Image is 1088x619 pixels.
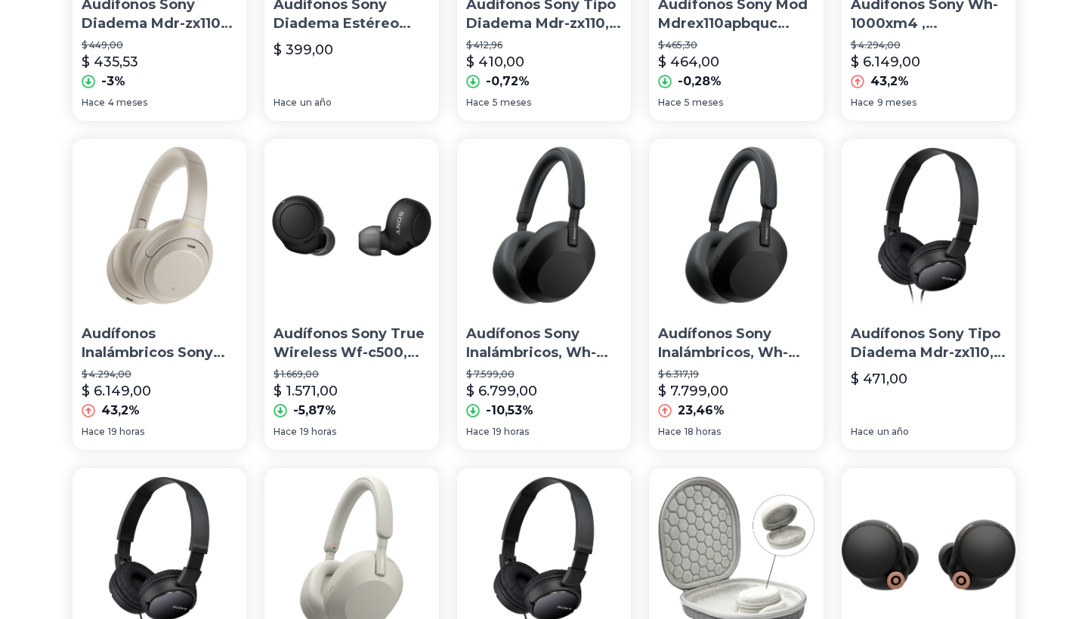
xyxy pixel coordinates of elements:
p: $ 1.571,00 [274,380,338,402]
span: 4 meses [108,97,147,109]
span: 19 horas [493,426,529,438]
p: $ 435,53 [82,51,138,72]
p: $ 410,00 [466,51,524,72]
p: $ 7.799,00 [658,380,728,402]
p: $ 465,30 [658,39,814,51]
a: Audífonos Sony Tipo Diadema Mdr-zx110, Color NegroAudífonos Sony Tipo Diadema Mdr-zx110, Color Ne... [842,139,1015,450]
span: 19 horas [300,426,336,438]
img: Audífonos Sony True Wireless Wf-c500, Color Negro [264,139,438,313]
span: Hace [82,97,105,109]
img: Audífonos Sony Inalámbricos, Wh-1000xm5 Color Negro [457,139,631,313]
p: Audífonos Sony Inalámbricos, Wh-1000xm5 Color Negro [658,325,814,362]
span: Hace [274,426,297,438]
p: $ 4.294,00 [82,368,237,380]
span: 5 meses [493,97,531,109]
span: 5 meses [685,97,723,109]
p: -10,53% [486,402,533,420]
span: 18 horas [685,426,721,438]
span: Hace [658,97,682,109]
p: $ 6.799,00 [466,380,537,402]
img: Audífonos Sony Inalámbricos, Wh-1000xm5 Color Negro [649,139,823,313]
p: Audífonos Sony Tipo Diadema Mdr-zx110, Color Negro [851,325,1006,362]
span: Hace [466,426,490,438]
span: un año [300,97,332,109]
p: -0,28% [678,72,722,91]
a: Audífonos Sony Inalámbricos, Wh-1000xm5 Color NegroAudífonos Sony Inalámbricos, Wh-1000xm5 Color ... [649,139,823,450]
span: 9 meses [877,97,916,109]
p: $ 471,00 [851,368,907,390]
p: Audífonos Sony True Wireless Wf-c500, Color Negro [274,325,429,362]
img: Audífonos Inalámbricos Sony Wh-1000xm4, Color Silver [73,139,246,313]
p: $ 1.669,00 [274,368,429,380]
span: 19 horas [108,426,144,438]
p: Audífonos Sony Inalámbricos, Wh-1000xm5 Color Negro [466,325,622,362]
span: Hace [82,426,105,438]
a: Audífonos Sony True Wireless Wf-c500, Color NegroAudífonos Sony True Wireless Wf-c500, Color Negr... [264,139,438,450]
p: Audífonos Inalámbricos Sony Wh-1000xm4, Color Silver [82,325,237,362]
p: $ 6.317,19 [658,368,814,380]
p: 43,2% [870,72,909,91]
span: Hace [851,97,874,109]
p: -5,87% [293,402,336,420]
span: Hace [466,97,490,109]
p: 23,46% [678,402,725,420]
span: Hace [658,426,682,438]
p: $ 4.294,00 [851,39,1006,51]
span: Hace [851,426,874,438]
p: $ 7.599,00 [466,368,622,380]
p: $ 6.149,00 [851,51,920,72]
a: Audífonos Inalámbricos Sony Wh-1000xm4, Color SilverAudífonos Inalámbricos Sony Wh-1000xm4, Color... [73,139,246,450]
p: $ 399,00 [274,39,333,60]
p: $ 464,00 [658,51,719,72]
p: -3% [101,72,125,91]
p: 43,2% [101,402,140,420]
img: Audífonos Sony Tipo Diadema Mdr-zx110, Color Negro [842,139,1015,313]
p: $ 449,00 [82,39,237,51]
span: Hace [274,97,297,109]
p: $ 6.149,00 [82,380,151,402]
p: $ 412,96 [466,39,622,51]
p: -0,72% [486,72,530,91]
a: Audífonos Sony Inalámbricos, Wh-1000xm5 Color NegroAudífonos Sony Inalámbricos, Wh-1000xm5 Color ... [457,139,631,450]
span: un año [877,426,909,438]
